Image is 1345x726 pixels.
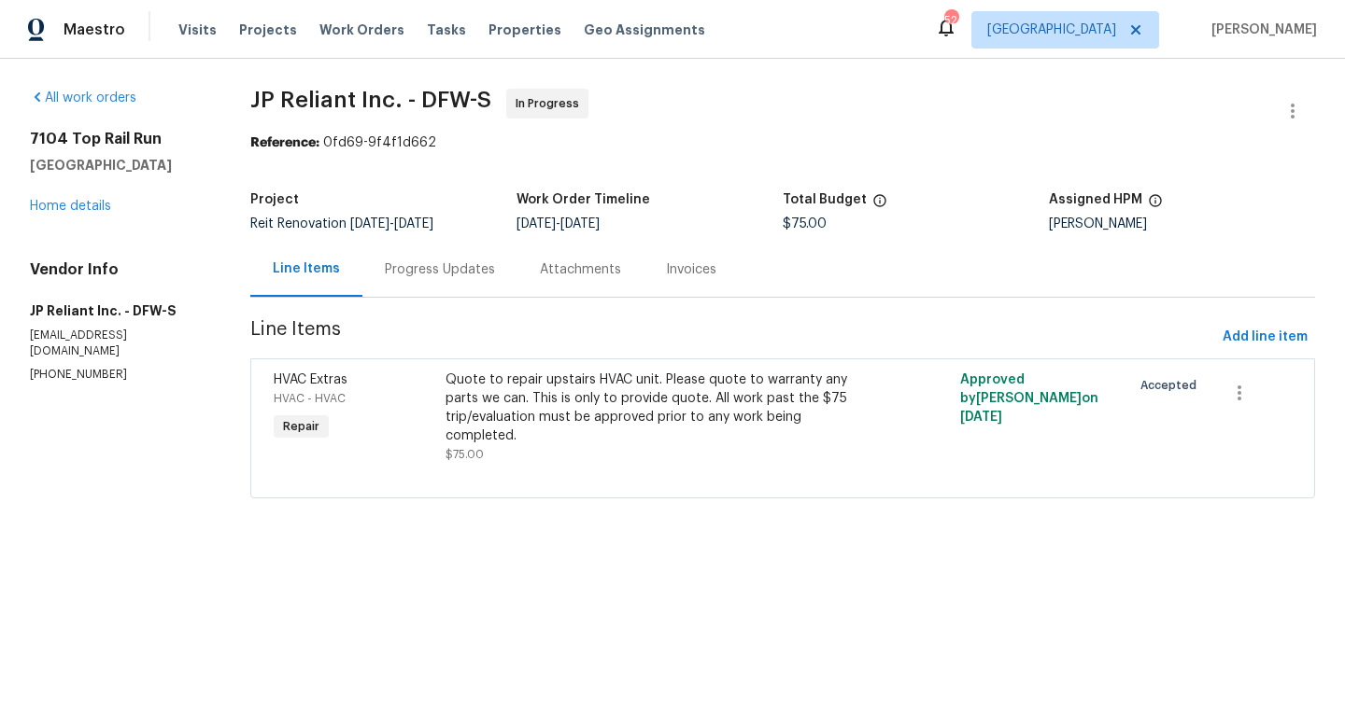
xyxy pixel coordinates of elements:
b: Reference: [250,136,319,149]
div: Invoices [666,260,716,279]
a: All work orders [30,91,136,105]
span: Geo Assignments [584,21,705,39]
span: Add line item [1223,326,1308,349]
h5: JP Reliant Inc. - DFW-S [30,301,205,320]
h5: Project [250,193,299,206]
span: Line Items [250,320,1215,355]
div: 52 [944,11,957,30]
span: Reit Renovation [250,217,433,230]
div: Line Items [273,259,340,278]
span: [DATE] [350,217,389,230]
div: 0fd69-9f4f1d662 [250,133,1315,152]
span: HVAC Extras [274,373,347,386]
span: [DATE] [960,411,1002,424]
span: - [350,217,433,230]
span: Projects [239,21,297,39]
span: $75.00 [783,217,827,230]
span: [DATE] [560,217,600,230]
button: Add line item [1215,320,1315,355]
span: JP Reliant Inc. - DFW-S [250,89,491,111]
span: - [517,217,600,230]
span: Maestro [64,21,125,39]
span: The total cost of line items that have been proposed by Opendoor. This sum includes line items th... [872,193,887,217]
span: Properties [488,21,561,39]
span: Repair [276,417,327,436]
span: Approved by [PERSON_NAME] on [960,373,1098,424]
h4: Vendor Info [30,260,205,279]
span: Work Orders [319,21,404,39]
h5: Work Order Timeline [517,193,650,206]
div: Quote to repair upstairs HVAC unit. Please quote to warranty any parts we can. This is only to pr... [446,370,863,445]
span: [GEOGRAPHIC_DATA] [987,21,1116,39]
p: [PHONE_NUMBER] [30,367,205,383]
div: Progress Updates [385,260,495,279]
h5: Total Budget [783,193,867,206]
h2: 7104 Top Rail Run [30,130,205,148]
span: In Progress [516,94,587,113]
span: $75.00 [446,449,484,460]
p: [EMAIL_ADDRESS][DOMAIN_NAME] [30,328,205,359]
span: Visits [178,21,217,39]
span: Tasks [427,23,466,36]
a: Home details [30,200,111,213]
span: The hpm assigned to this work order. [1148,193,1163,217]
h5: [GEOGRAPHIC_DATA] [30,156,205,175]
div: [PERSON_NAME] [1049,217,1315,230]
span: HVAC - HVAC [274,393,346,404]
span: Accepted [1140,376,1204,395]
span: [DATE] [517,217,556,230]
span: [PERSON_NAME] [1204,21,1317,39]
h5: Assigned HPM [1049,193,1142,206]
div: Attachments [540,260,621,279]
span: [DATE] [394,217,433,230]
